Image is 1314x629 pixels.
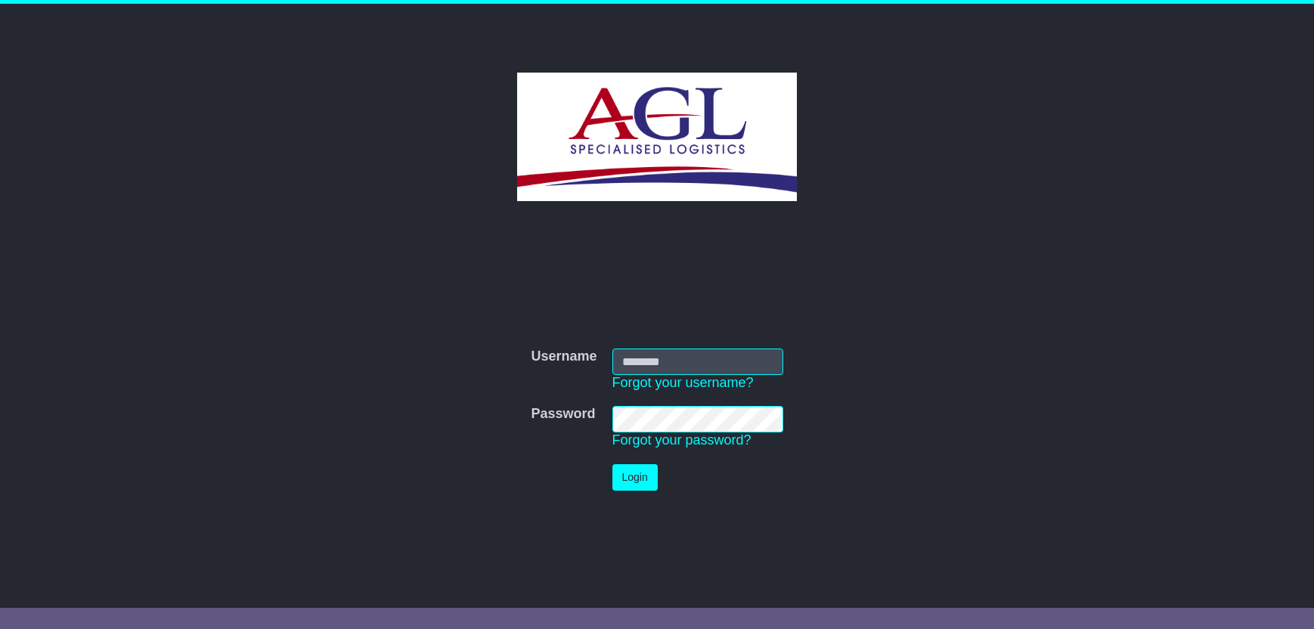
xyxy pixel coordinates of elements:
[612,432,752,448] a: Forgot your password?
[531,406,595,423] label: Password
[612,375,754,390] a: Forgot your username?
[612,464,658,491] button: Login
[531,349,597,365] label: Username
[517,73,796,201] img: AGL SPECIALISED LOGISTICS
